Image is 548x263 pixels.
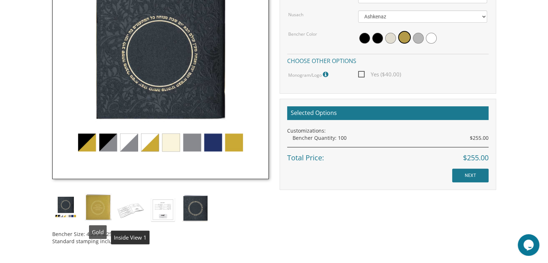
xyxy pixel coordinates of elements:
[518,234,541,256] iframe: chat widget
[287,147,489,163] div: Total Price:
[463,153,489,163] span: $255.00
[287,127,489,134] div: Customizations:
[287,54,489,66] h4: Choose other options
[52,193,79,220] img: simchonim_round_emboss.jpg
[470,134,489,142] span: $255.00
[287,106,489,120] h2: Selected Options
[288,31,317,37] label: Bencher Color
[52,225,269,245] div: Bencher Size: 4.25 x 4.25 Standard stamping included in price.
[150,193,177,225] img: square-embossed-inside-2.jpg
[288,12,303,18] label: Nusach
[117,193,144,225] img: square-embossed-inside-1.jpg
[452,169,489,182] input: NEXT
[182,193,209,222] img: simchonim-black-and-gold.jpg
[358,70,401,79] span: Yes ($40.00)
[293,134,489,142] div: Bencher Quantity: 100
[288,70,330,79] label: Monogram/Logo
[85,193,112,220] img: simchonim-square-gold.jpg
